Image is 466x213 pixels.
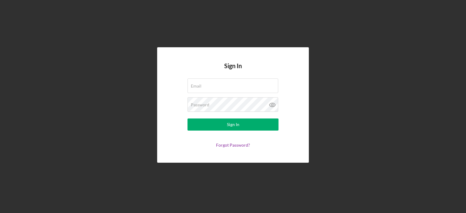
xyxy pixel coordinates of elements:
[224,62,242,78] h4: Sign In
[216,142,250,148] a: Forgot Password?
[227,118,239,131] div: Sign In
[191,84,201,88] label: Email
[187,118,279,131] button: Sign In
[191,102,209,107] label: Password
